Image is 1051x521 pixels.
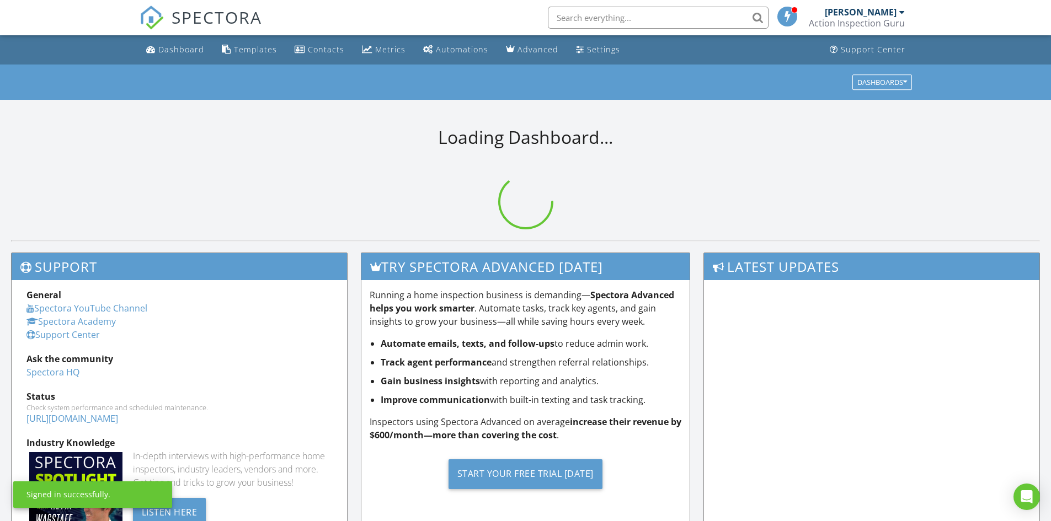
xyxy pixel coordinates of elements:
div: Templates [234,44,277,55]
div: Contacts [308,44,344,55]
a: Advanced [502,40,563,60]
strong: Gain business insights [381,375,480,387]
img: The Best Home Inspection Software - Spectora [140,6,164,30]
strong: Improve communication [381,394,490,406]
div: Dashboard [158,44,204,55]
a: Support Center [825,40,910,60]
div: Signed in successfully. [26,489,110,500]
li: to reduce admin work. [381,337,682,350]
a: Settings [572,40,625,60]
div: Dashboards [857,78,907,86]
a: [URL][DOMAIN_NAME] [26,412,118,425]
li: and strengthen referral relationships. [381,356,682,369]
div: Action Inspection Guru [809,18,905,29]
a: Automations (Basic) [419,40,493,60]
div: Status [26,390,332,403]
a: SPECTORA [140,15,262,38]
div: Industry Knowledge [26,436,332,449]
a: Listen Here [133,506,206,518]
input: Search everything... [548,7,769,29]
a: Spectora HQ [26,366,79,378]
div: Settings [587,44,620,55]
div: Start Your Free Trial [DATE] [449,459,602,489]
div: Advanced [518,44,558,55]
div: Automations [436,44,488,55]
a: Contacts [290,40,349,60]
h3: Latest Updates [704,253,1039,280]
li: with reporting and analytics. [381,374,682,388]
div: In-depth interviews with high-performance home inspectors, industry leaders, vendors and more. Ge... [133,449,332,489]
button: Dashboards [852,74,912,90]
h3: Try spectora advanced [DATE] [361,253,690,280]
a: Templates [217,40,281,60]
div: [PERSON_NAME] [825,7,897,18]
div: Open Intercom Messenger [1013,484,1040,510]
strong: Spectora Advanced helps you work smarter [370,289,674,314]
span: SPECTORA [172,6,262,29]
strong: Automate emails, texts, and follow-ups [381,337,554,350]
a: Start Your Free Trial [DATE] [370,450,682,497]
a: Spectora Academy [26,315,116,327]
a: Spectora YouTube Channel [26,302,147,314]
strong: increase their revenue by $600/month—more than covering the cost [370,416,681,441]
h3: Support [12,253,347,280]
a: Support Center [26,329,100,341]
strong: General [26,289,61,301]
div: Check system performance and scheduled maintenance. [26,403,332,412]
p: Inspectors using Spectora Advanced on average . [370,415,682,442]
a: Dashboard [142,40,209,60]
div: Support Center [841,44,905,55]
div: Metrics [375,44,406,55]
strong: Track agent performance [381,356,492,368]
p: Running a home inspection business is demanding— . Automate tasks, track key agents, and gain ins... [370,288,682,328]
a: Metrics [358,40,410,60]
li: with built-in texting and task tracking. [381,393,682,406]
div: Ask the community [26,352,332,366]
